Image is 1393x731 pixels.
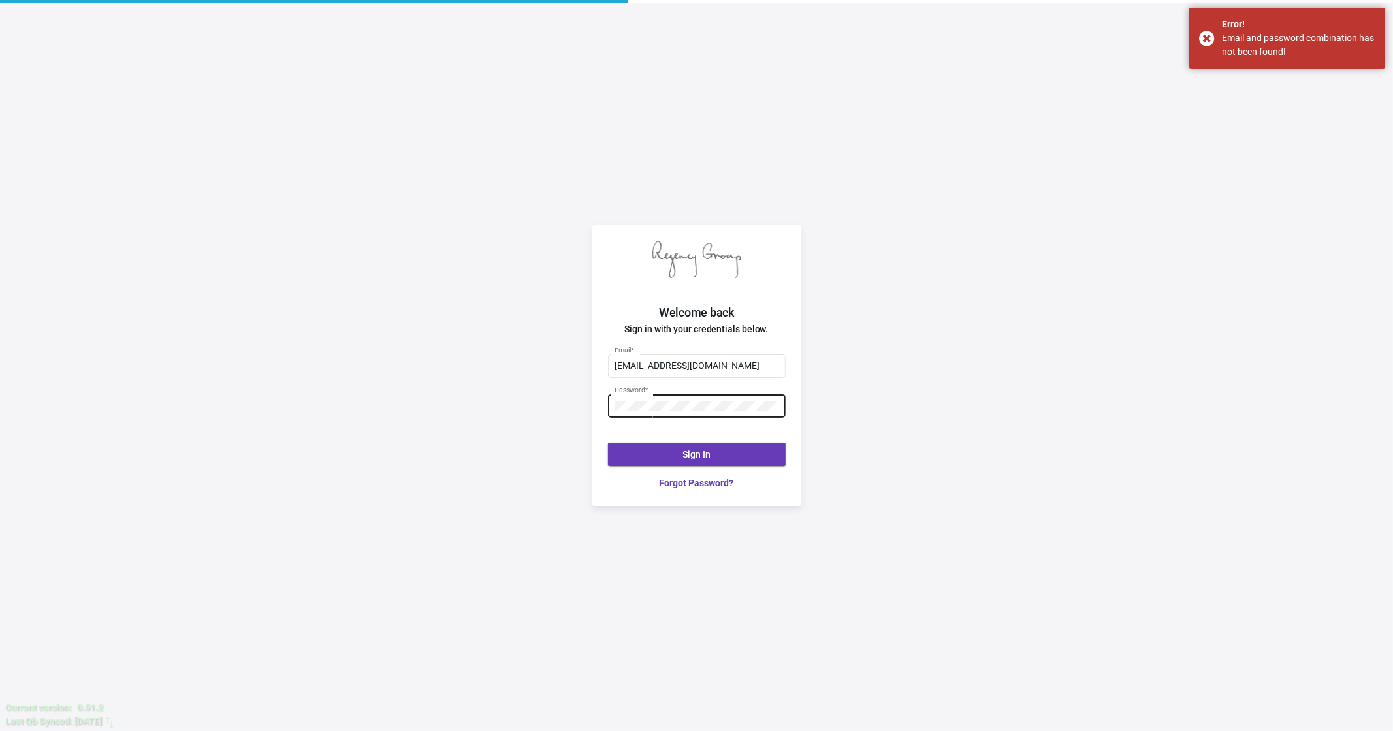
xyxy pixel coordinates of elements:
img: Regency Group logo [652,241,741,278]
button: Sign In [608,443,786,466]
div: Email and password combination has not been found! [1222,31,1375,59]
div: Last Qb Synced: [DATE] [5,715,102,728]
div: Error! [1222,18,1375,31]
div: Current version: [5,701,72,715]
div: 0.51.2 [77,701,103,715]
a: Forgot Password? [608,476,786,490]
span: Sign In [682,449,711,459]
h2: Welcome back [592,304,801,321]
h4: Sign in with your credentials below. [592,321,801,337]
